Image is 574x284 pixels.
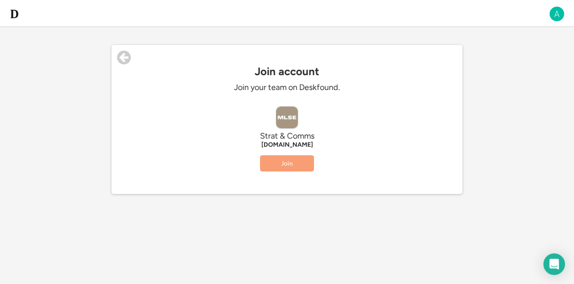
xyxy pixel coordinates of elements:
[152,141,422,149] div: [DOMAIN_NAME]
[9,9,20,19] img: d-whitebg.png
[152,131,422,141] div: Strat & Comms
[549,6,565,22] img: A.png
[543,253,565,275] div: Open Intercom Messenger
[276,107,298,128] img: mlse.com
[260,155,314,171] button: Join
[112,65,462,78] div: Join account
[152,82,422,93] div: Join your team on Deskfound.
